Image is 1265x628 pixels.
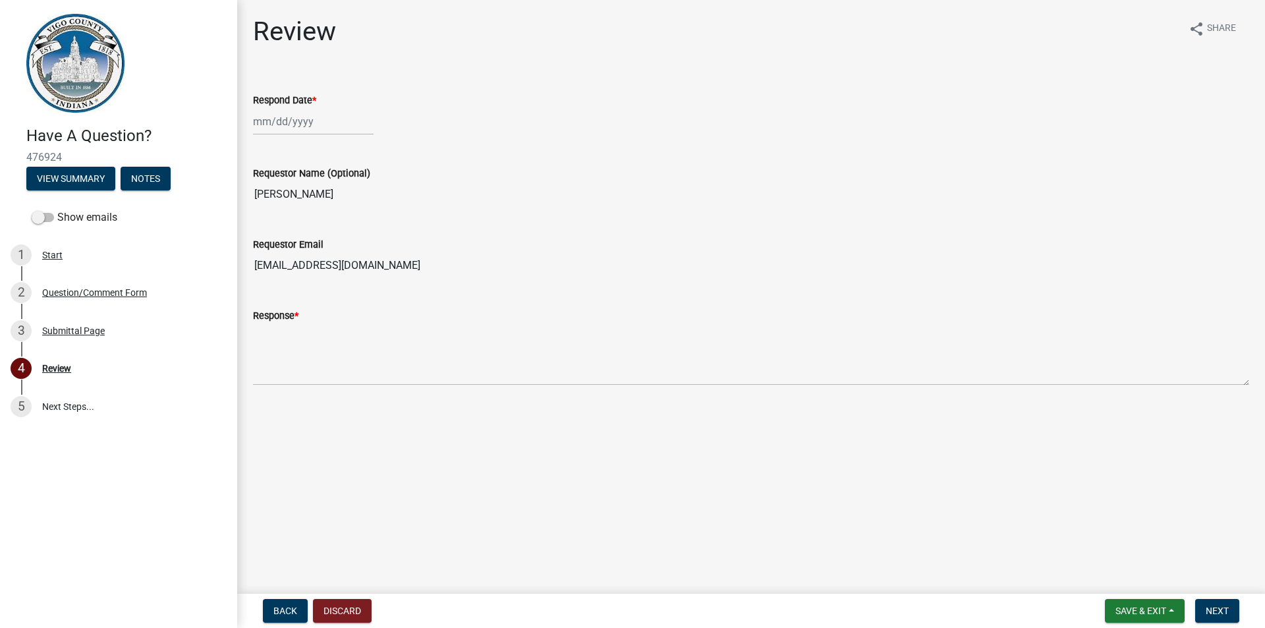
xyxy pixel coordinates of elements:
[42,250,63,260] div: Start
[32,210,117,225] label: Show emails
[11,358,32,379] div: 4
[42,364,71,373] div: Review
[253,241,323,250] label: Requestor Email
[121,174,171,185] wm-modal-confirm: Notes
[11,396,32,417] div: 5
[42,326,105,335] div: Submittal Page
[263,599,308,623] button: Back
[253,312,298,321] label: Response
[26,167,115,190] button: View Summary
[26,151,211,163] span: 476924
[253,169,370,179] label: Requestor Name (Optional)
[1178,16,1247,42] button: shareShare
[1105,599,1185,623] button: Save & Exit
[1189,21,1204,37] i: share
[42,288,147,297] div: Question/Comment Form
[253,108,374,135] input: mm/dd/yyyy
[11,320,32,341] div: 3
[11,244,32,266] div: 1
[121,167,171,190] button: Notes
[273,606,297,616] span: Back
[253,16,336,47] h1: Review
[1115,606,1166,616] span: Save & Exit
[26,14,125,113] img: Vigo County, Indiana
[253,96,316,105] label: Respond Date
[26,174,115,185] wm-modal-confirm: Summary
[1207,21,1236,37] span: Share
[26,127,227,146] h4: Have A Question?
[1206,606,1229,616] span: Next
[313,599,372,623] button: Discard
[1195,599,1239,623] button: Next
[11,282,32,303] div: 2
